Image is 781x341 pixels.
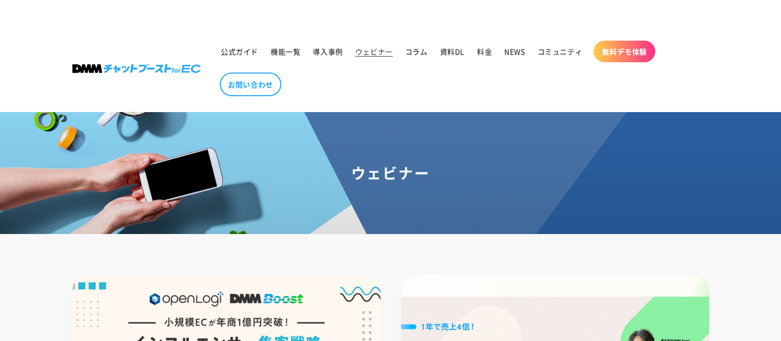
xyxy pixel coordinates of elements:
span: 公式ガイド [221,47,258,56]
a: 資料DL [434,41,471,62]
a: コラム [399,41,434,62]
h1: ウェビナー [12,164,769,182]
span: 導入事例 [313,47,342,56]
span: ウェビナー [355,47,393,56]
span: 資料DL [440,47,465,56]
a: 料金 [471,41,498,62]
a: 導入事例 [307,41,349,62]
span: 機能一覧 [271,47,300,56]
a: 機能一覧 [264,41,307,62]
span: 料金 [477,47,492,56]
a: お問い合わせ [220,73,281,96]
span: お問い合わせ [228,80,273,89]
a: 公式ガイド [215,41,264,62]
span: コミュニティ [538,47,583,56]
a: NEWS [498,41,531,62]
img: 株式会社DMM Boost [72,64,201,73]
a: ウェビナー [349,41,399,62]
span: 無料デモ体験 [602,47,647,56]
span: NEWS [504,47,525,56]
span: コラム [405,47,428,56]
a: 無料デモ体験 [594,41,655,62]
a: コミュニティ [531,41,589,62]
